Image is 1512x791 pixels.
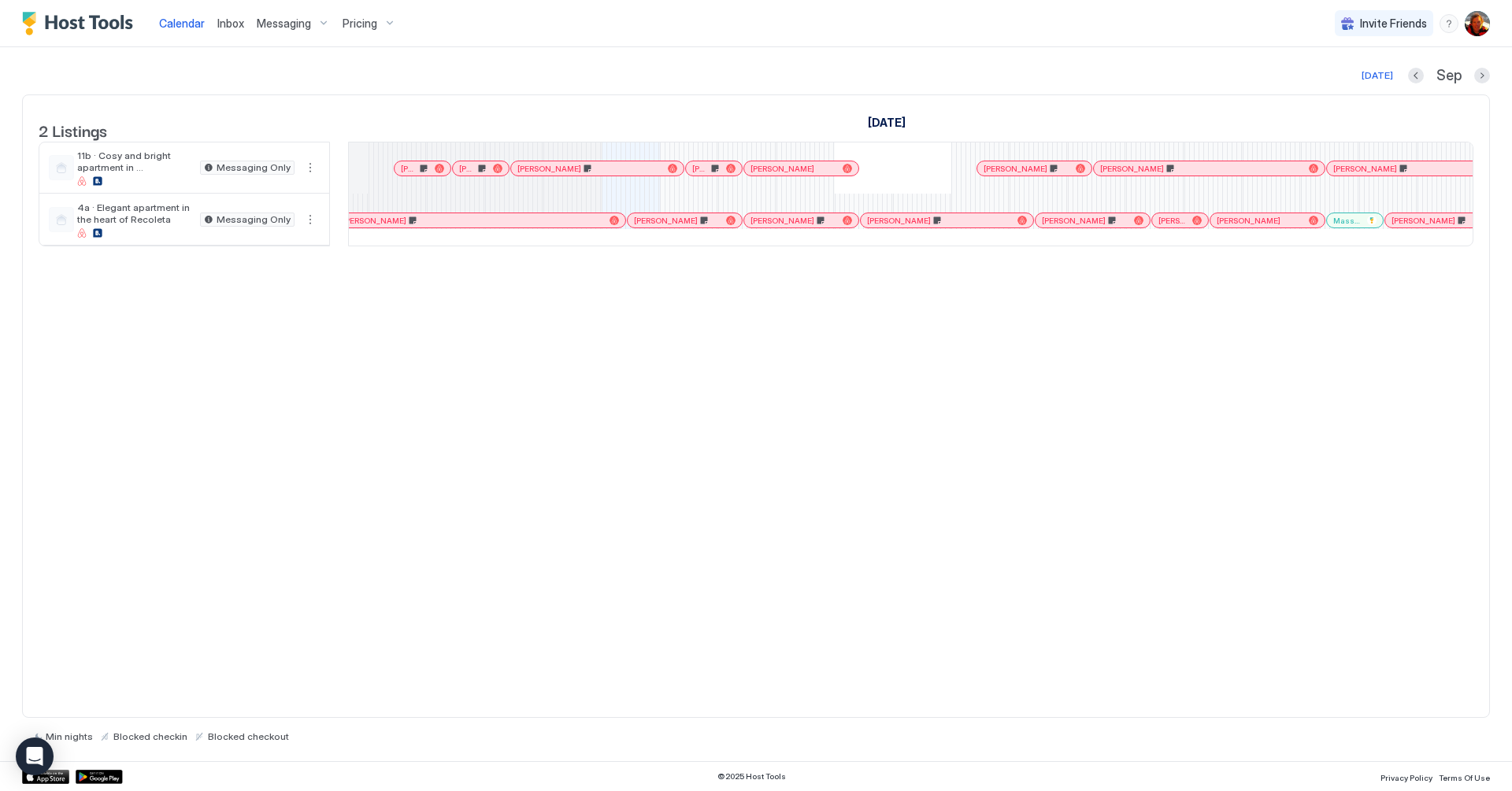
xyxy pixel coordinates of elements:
[634,216,698,226] span: [PERSON_NAME]
[850,137,857,153] span: 9
[1313,137,1323,153] span: 17
[685,137,700,153] span: Sat
[1333,164,1397,174] span: [PERSON_NAME]
[864,111,910,134] a: September 1, 2025
[847,134,880,157] a: September 9, 2025
[46,730,93,742] span: Min nights
[1359,66,1395,85] button: [DATE]
[1373,137,1383,153] span: 18
[1309,134,1350,157] a: September 17, 2025
[734,137,740,153] span: 7
[1408,68,1424,83] button: Previous month
[717,771,786,782] span: © 2025 Host Tools
[443,137,449,153] span: 2
[1196,137,1206,153] span: 15
[1360,17,1427,31] span: Invite Friends
[1430,134,1462,157] a: September 19, 2025
[1474,68,1490,83] button: Next month
[750,216,814,226] span: [PERSON_NAME]
[799,137,820,153] span: Mon
[1256,137,1266,153] span: 16
[1136,134,1174,157] a: September 14, 2025
[1192,134,1233,157] a: September 15, 2025
[113,730,187,742] span: Blocked checkin
[1380,768,1432,785] a: Privacy Policy
[1325,137,1346,153] span: Wed
[208,730,289,742] span: Blocked checkout
[901,134,942,157] a: September 10, 2025
[976,137,994,153] span: Thu
[965,137,973,153] span: 11
[22,12,140,35] a: Host Tools Logo
[1369,134,1407,157] a: September 18, 2025
[1434,137,1444,153] span: 19
[730,134,764,157] a: September 7, 2025
[867,216,931,226] span: [PERSON_NAME]
[217,17,244,30] span: Inbox
[791,137,797,153] span: 8
[1362,68,1393,83] div: [DATE]
[1465,11,1490,36] div: User profile
[1440,14,1458,33] div: menu
[77,201,194,225] span: 4a · Elegant apartment in the heart of Recoleta
[554,134,590,157] a: September 4, 2025
[22,770,69,784] a: App Store
[1083,137,1093,153] span: 13
[1436,67,1462,85] span: Sep
[495,134,532,157] a: September 3, 2025
[77,150,194,173] span: 11b · Cosy and bright apartment in [GEOGRAPHIC_DATA]
[1447,137,1458,153] span: Fri
[1095,137,1110,153] span: Sat
[676,137,683,153] span: 6
[1042,216,1106,226] span: [PERSON_NAME]
[1333,216,1361,226] span: Mass producciones
[439,134,472,157] a: September 2, 2025
[1158,216,1186,226] span: [PERSON_NAME]
[1385,137,1403,153] span: Thu
[1153,137,1170,153] span: Sun
[301,210,320,229] button: More options
[459,164,476,174] span: [PERSON_NAME]
[962,134,998,157] a: September 11, 2025
[499,137,506,153] span: 3
[1079,134,1114,157] a: September 13, 2025
[301,158,320,177] button: More options
[257,17,311,31] span: Messaging
[384,137,387,153] span: 1
[16,737,54,775] div: Open Intercom Messenger
[984,164,1047,174] span: [PERSON_NAME]
[343,216,406,226] span: [PERSON_NAME]
[76,770,123,784] a: Google Play Store
[159,15,205,31] a: Calendar
[692,164,709,174] span: [PERSON_NAME]
[558,137,565,153] span: 4
[301,210,320,229] div: menu
[1252,134,1290,157] a: September 16, 2025
[617,134,644,157] a: September 5, 2025
[217,15,244,31] a: Inbox
[508,137,528,153] span: Wed
[743,137,760,153] span: Sun
[1392,216,1455,226] span: [PERSON_NAME]
[621,137,627,153] span: 5
[451,137,469,153] span: Tue
[750,164,814,174] span: [PERSON_NAME]
[39,118,107,142] span: 2 Listings
[905,137,915,153] span: 10
[1026,137,1036,153] span: 12
[301,158,320,177] div: menu
[1439,773,1490,782] span: Terms Of Use
[1140,137,1151,153] span: 14
[1217,216,1280,226] span: [PERSON_NAME]
[1100,164,1164,174] span: [PERSON_NAME]
[568,137,586,153] span: Thu
[1022,134,1054,157] a: September 12, 2025
[380,134,414,157] a: September 1, 2025
[343,17,377,31] span: Pricing
[1380,773,1432,782] span: Privacy Policy
[1039,137,1050,153] span: Fri
[917,137,938,153] span: Wed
